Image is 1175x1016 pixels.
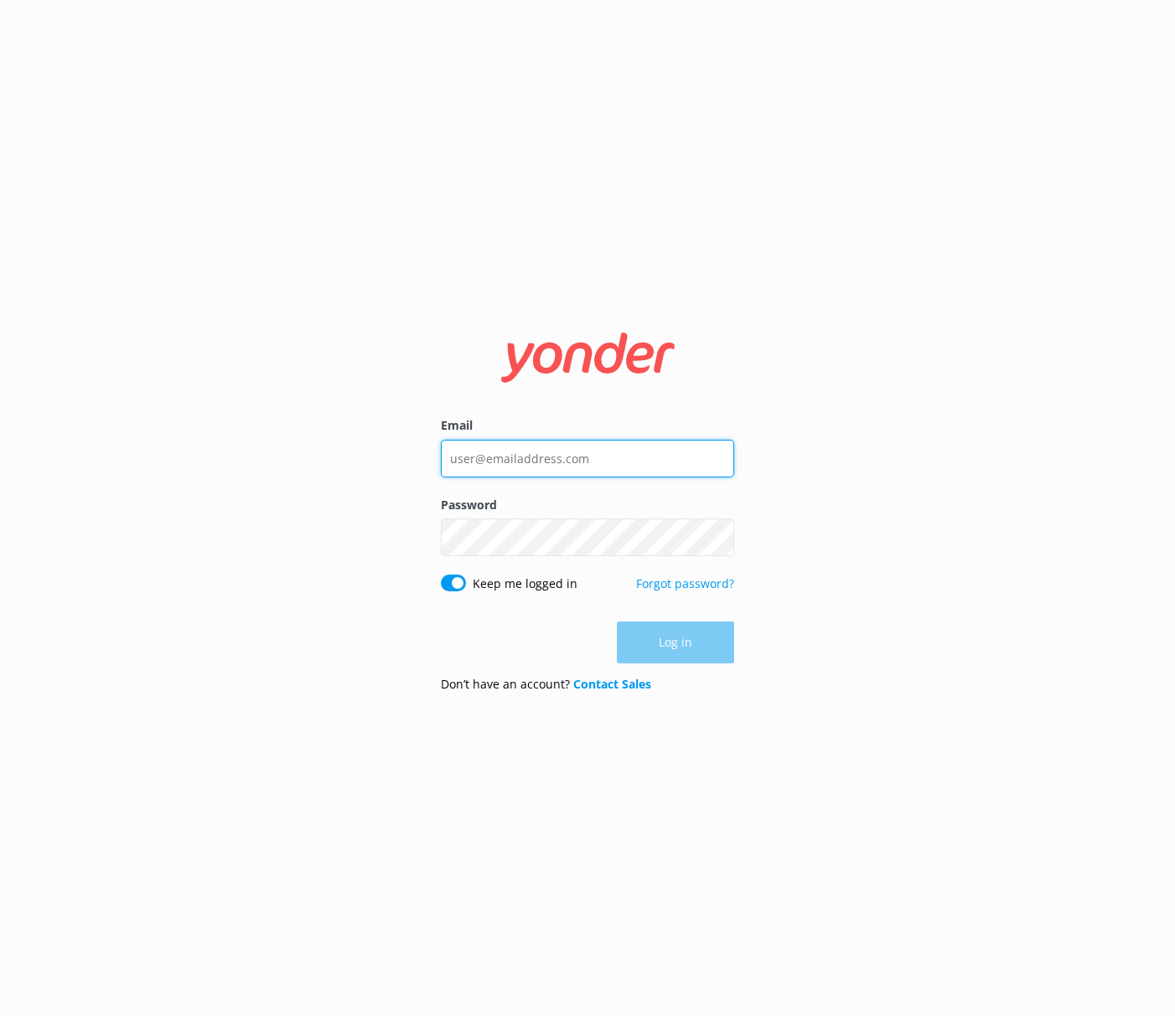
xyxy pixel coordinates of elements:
[473,575,577,593] label: Keep me logged in
[441,496,734,514] label: Password
[441,675,651,694] p: Don’t have an account?
[441,440,734,477] input: user@emailaddress.com
[441,416,734,435] label: Email
[636,575,734,591] a: Forgot password?
[701,521,734,554] button: Show password
[573,676,651,692] a: Contact Sales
